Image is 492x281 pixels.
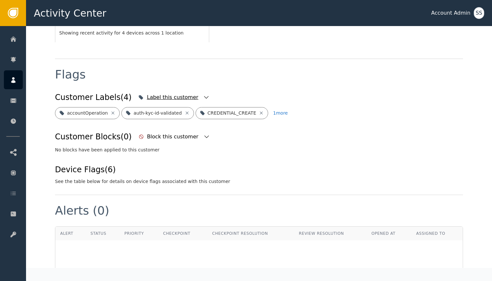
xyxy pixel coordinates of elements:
[147,93,200,101] div: Label this customer
[147,133,200,141] div: Block this customer
[55,164,230,176] div: Device Flags (6)
[55,91,131,103] div: Customer Labels (4)
[366,227,411,240] th: Opened At
[86,227,119,240] th: Status
[59,30,205,36] div: Showing recent activity for 4 devices across 1 location
[273,107,288,119] button: 1more
[55,147,463,153] div: No blocks have been applied to this customer
[55,69,86,80] div: Flags
[133,110,182,117] div: auth-kyc-id-validated
[67,110,108,117] div: accountOperation
[55,227,86,240] th: Alert
[55,131,132,143] div: Customer Blocks (0)
[55,178,230,185] div: See the table below for details on device flags associated with this customer
[137,90,211,105] button: Label this customer
[474,7,484,19] button: SS
[411,227,463,240] th: Assigned To
[34,6,106,21] span: Activity Center
[119,227,158,240] th: Priority
[158,227,207,240] th: Checkpoint
[431,9,471,17] div: Account Admin
[294,227,367,240] th: Review Resolution
[55,205,109,217] div: Alerts (0)
[137,130,212,144] button: Block this customer
[207,227,294,240] th: Checkpoint Resolution
[208,110,256,117] div: CREDENTIAL_CREATE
